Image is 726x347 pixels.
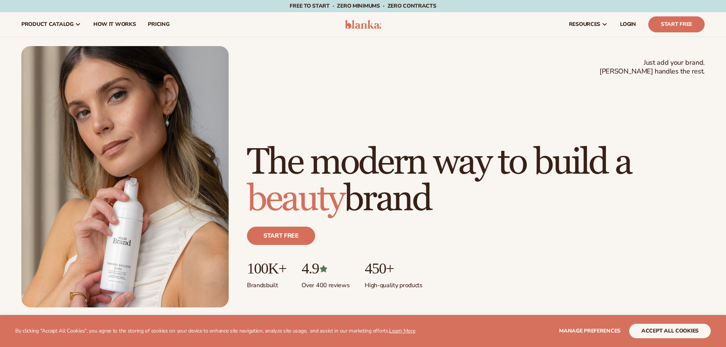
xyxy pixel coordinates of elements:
[365,260,422,277] p: 450+
[365,277,422,289] p: High-quality products
[569,21,600,27] span: resources
[15,12,87,37] a: product catalog
[247,227,315,245] a: Start free
[559,327,620,334] span: Manage preferences
[247,260,286,277] p: 100K+
[247,277,286,289] p: Brands built
[559,324,620,338] button: Manage preferences
[629,324,711,338] button: accept all cookies
[87,12,142,37] a: How It Works
[599,58,705,76] span: Just add your brand. [PERSON_NAME] handles the rest.
[21,21,74,27] span: product catalog
[93,21,136,27] span: How It Works
[301,260,349,277] p: 4.9
[614,12,642,37] a: LOGIN
[15,328,415,334] p: By clicking "Accept All Cookies", you agree to the storing of cookies on your device to enhance s...
[345,20,381,29] img: logo
[301,277,349,289] p: Over 400 reviews
[247,177,344,221] span: beauty
[620,21,636,27] span: LOGIN
[389,327,415,334] a: Learn More
[142,12,175,37] a: pricing
[648,16,705,32] a: Start Free
[148,21,169,27] span: pricing
[21,46,229,307] img: Female holding tanning mousse.
[563,12,614,37] a: resources
[290,2,436,10] span: Free to start · ZERO minimums · ZERO contracts
[247,144,705,217] h1: The modern way to build a brand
